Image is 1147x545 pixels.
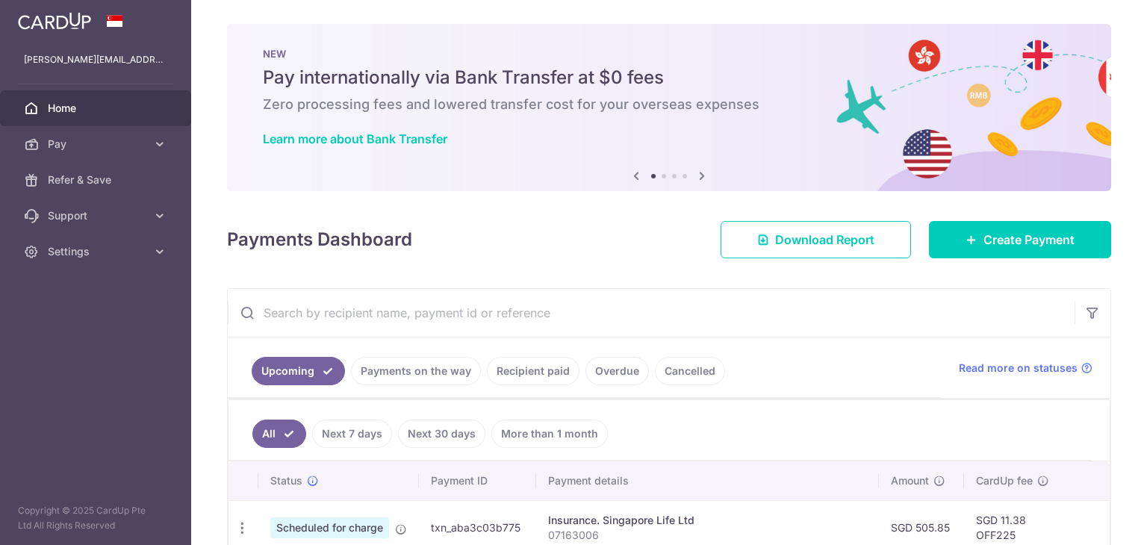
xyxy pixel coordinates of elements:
[270,473,302,488] span: Status
[263,66,1075,90] h5: Pay internationally via Bank Transfer at $0 fees
[398,420,485,448] a: Next 30 days
[227,226,412,253] h4: Payments Dashboard
[536,461,879,500] th: Payment details
[252,420,306,448] a: All
[491,420,608,448] a: More than 1 month
[227,24,1111,191] img: Bank transfer banner
[228,289,1075,337] input: Search by recipient name, payment id or reference
[721,221,911,258] a: Download Report
[419,461,536,500] th: Payment ID
[48,172,146,187] span: Refer & Save
[48,137,146,152] span: Pay
[976,473,1033,488] span: CardUp fee
[312,420,392,448] a: Next 7 days
[959,361,1078,376] span: Read more on statuses
[775,231,874,249] span: Download Report
[48,208,146,223] span: Support
[959,361,1092,376] a: Read more on statuses
[1051,500,1132,538] iframe: Opens a widget where you can find more information
[487,357,579,385] a: Recipient paid
[263,131,447,146] a: Learn more about Bank Transfer
[548,513,867,528] div: Insurance. Singapore Life Ltd
[270,517,389,538] span: Scheduled for charge
[252,357,345,385] a: Upcoming
[48,101,146,116] span: Home
[929,221,1111,258] a: Create Payment
[585,357,649,385] a: Overdue
[263,96,1075,113] h6: Zero processing fees and lowered transfer cost for your overseas expenses
[891,473,929,488] span: Amount
[263,48,1075,60] p: NEW
[548,528,867,543] p: 07163006
[48,244,146,259] span: Settings
[24,52,167,67] p: [PERSON_NAME][EMAIL_ADDRESS][DOMAIN_NAME]
[351,357,481,385] a: Payments on the way
[655,357,725,385] a: Cancelled
[983,231,1075,249] span: Create Payment
[18,12,91,30] img: CardUp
